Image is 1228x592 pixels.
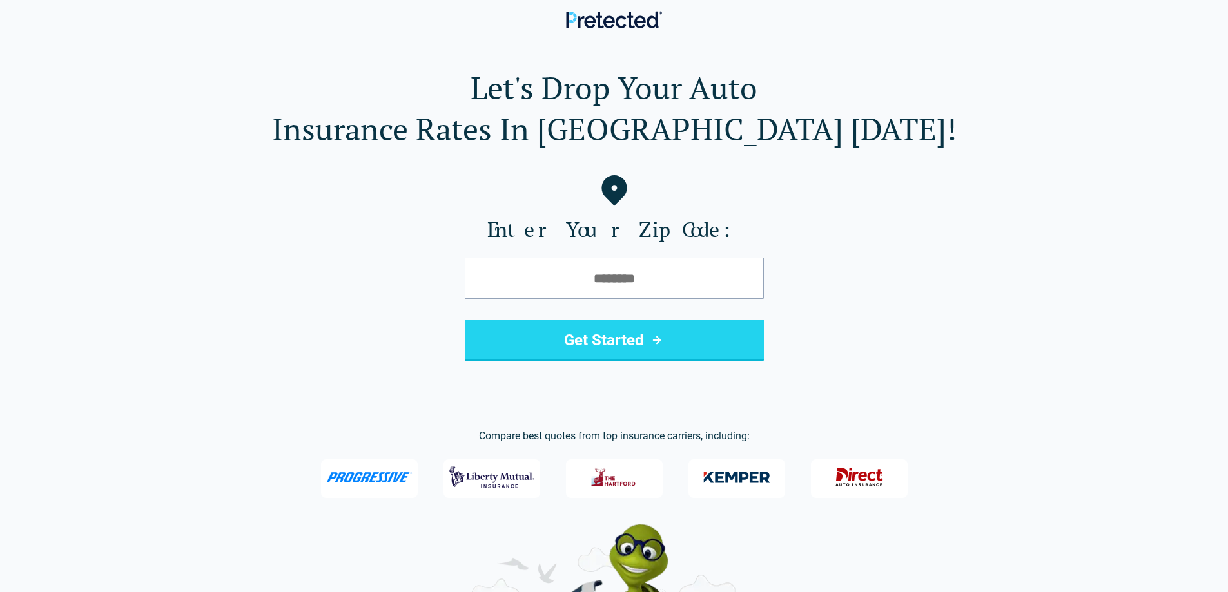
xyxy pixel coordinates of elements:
[326,472,413,482] img: Progressive
[583,461,646,494] img: The Hartford
[828,461,891,494] img: Direct General
[449,461,534,494] img: Liberty Mutual
[566,11,662,28] img: Pretected
[465,320,764,361] button: Get Started
[21,216,1207,242] label: Enter Your Zip Code:
[21,428,1207,444] p: Compare best quotes from top insurance carriers, including:
[21,67,1207,149] h1: Let's Drop Your Auto Insurance Rates In [GEOGRAPHIC_DATA] [DATE]!
[694,461,779,494] img: Kemper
